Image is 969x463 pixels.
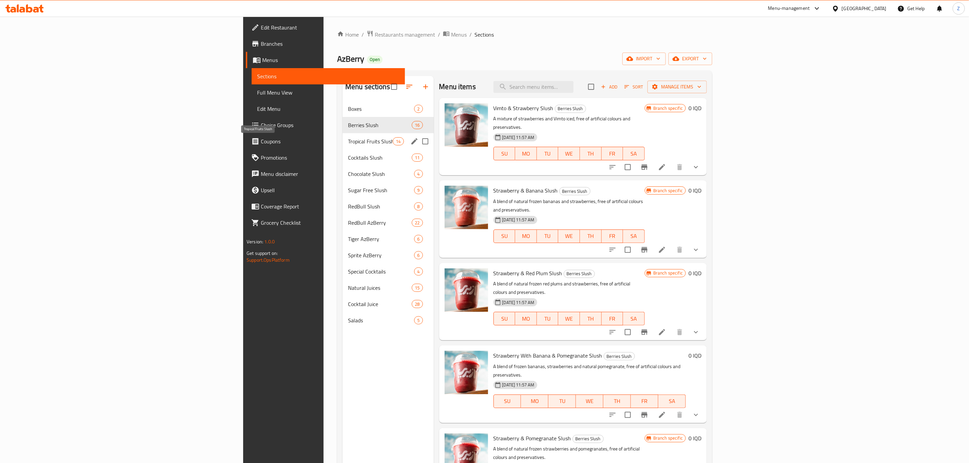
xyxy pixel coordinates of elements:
div: Sprite AzBerry6 [343,247,434,263]
img: Strawberry & Red Plum Slush [445,268,488,312]
span: Version: [247,237,263,246]
div: Cocktails Slush11 [343,149,434,166]
button: MO [515,229,537,243]
span: SU [497,314,513,324]
div: RedBull Slush8 [343,198,434,215]
span: Vimto & Strawberry Slush [493,103,554,113]
span: Edit Restaurant [261,23,400,32]
div: Tropical Fruits Slush14edit [343,133,434,149]
button: WE [558,147,580,160]
button: FR [602,312,623,325]
div: items [412,284,423,292]
span: Select to update [621,325,635,339]
div: Salads [348,316,414,324]
button: Branch-specific-item [636,159,653,175]
span: Strawberry & Pomegranate Slush [493,433,571,443]
div: items [414,267,423,276]
h6: 0 IQD [689,351,701,360]
span: [DATE] 11:57 AM [500,299,537,306]
span: Sort items [620,82,647,92]
button: WE [576,395,603,408]
button: TU [537,229,559,243]
span: Grocery Checklist [261,219,400,227]
span: Strawberry & Red Plum Slush [493,268,562,278]
span: Branch specific [651,270,685,276]
span: 6 [414,236,422,242]
button: show more [688,407,704,423]
span: Berries Slush [604,353,635,360]
p: A blend of natural frozen strawberries and pomegranates, free of artificial colours and preservat... [493,445,645,462]
h6: 0 IQD [689,103,701,113]
span: Upsell [261,186,400,194]
div: Chocolate Slush4 [343,166,434,182]
div: items [393,137,404,145]
a: Menus [443,30,467,39]
div: items [414,186,423,194]
button: SA [623,147,645,160]
h6: 0 IQD [689,434,701,443]
span: WE [579,396,601,406]
button: show more [688,159,704,175]
div: RedBull AzBerry [348,219,412,227]
span: MO [524,396,546,406]
div: Berries Slush [348,121,412,129]
span: 6 [414,252,422,259]
img: Strawberry & Banana Slush [445,186,488,229]
span: Menus [262,56,400,64]
h6: 0 IQD [689,268,701,278]
button: sort-choices [604,324,621,340]
span: Select section [584,80,598,94]
svg: Show Choices [692,328,700,336]
button: TH [580,229,602,243]
button: SU [493,229,516,243]
button: SU [493,312,516,325]
div: Berries Slush [604,352,635,360]
button: TH [580,147,602,160]
div: Berries Slush [564,270,595,278]
span: FR [604,149,621,159]
span: SA [626,231,642,241]
button: Branch-specific-item [636,407,653,423]
span: 16 [412,122,422,128]
span: Z [957,5,960,12]
button: export [668,53,712,65]
span: [DATE] 11:57 AM [500,382,537,388]
span: SU [497,231,513,241]
input: search [493,81,574,93]
span: TH [583,314,599,324]
span: TH [583,231,599,241]
div: Salads5 [343,312,434,328]
span: Cocktail Juice [348,300,412,308]
a: Upsell [246,182,405,198]
button: FR [602,229,623,243]
button: show more [688,324,704,340]
a: Edit Restaurant [246,19,405,36]
div: Sprite AzBerry [348,251,414,259]
span: 14 [393,138,403,145]
h6: 0 IQD [689,186,701,195]
span: WE [561,231,577,241]
div: [GEOGRAPHIC_DATA] [842,5,887,12]
div: Sugar Free Slush [348,186,414,194]
a: Edit menu item [658,246,666,254]
button: Add [598,82,620,92]
span: Menus [451,31,467,39]
button: import [622,53,666,65]
div: Chocolate Slush [348,170,414,178]
button: SA [623,312,645,325]
nav: breadcrumb [337,30,712,39]
span: Choice Groups [261,121,400,129]
span: 11 [412,155,422,161]
span: 2 [414,106,422,112]
div: items [412,300,423,308]
span: Branch specific [651,105,685,112]
span: Strawberry With Banana & Pomegranate Slush [493,350,602,361]
div: items [412,154,423,162]
button: SU [493,147,516,160]
button: FR [602,147,623,160]
span: Promotions [261,154,400,162]
button: sort-choices [604,242,621,258]
div: items [414,105,423,113]
span: WE [561,314,577,324]
span: 4 [414,171,422,177]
